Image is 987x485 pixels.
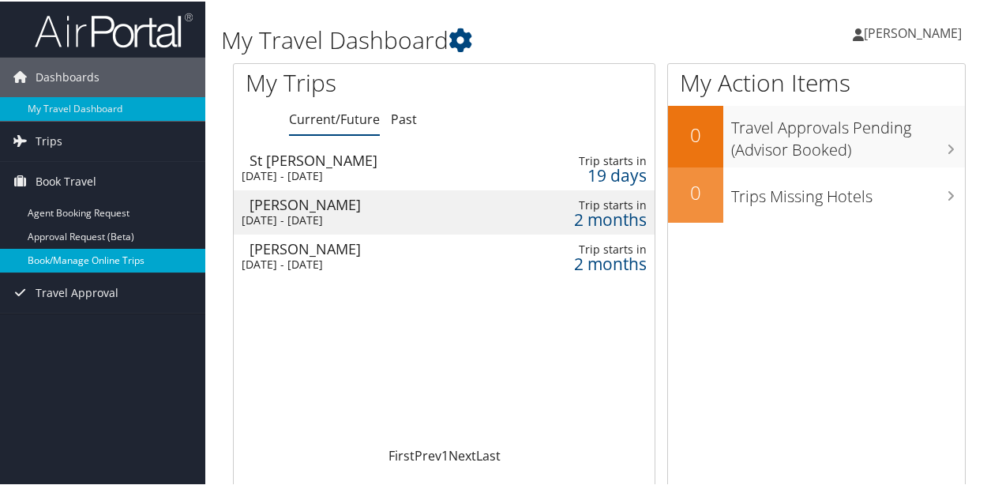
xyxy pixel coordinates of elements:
a: 1 [441,446,448,463]
div: [PERSON_NAME] [250,240,501,254]
div: [DATE] - [DATE] [242,212,493,226]
h1: My Travel Dashboard [221,22,726,55]
h3: Trips Missing Hotels [731,176,965,206]
div: 19 days [549,167,647,181]
div: [DATE] - [DATE] [242,167,493,182]
a: [PERSON_NAME] [853,8,978,55]
span: Trips [36,120,62,160]
h1: My Trips [246,65,467,98]
h2: 0 [668,178,723,205]
a: Last [476,446,501,463]
h2: 0 [668,120,723,147]
a: 0Trips Missing Hotels [668,166,965,221]
img: airportal-logo.png [35,10,193,47]
div: [PERSON_NAME] [250,196,501,210]
div: 2 months [549,211,647,225]
a: First [388,446,415,463]
span: Travel Approval [36,272,118,311]
a: Next [448,446,476,463]
div: Trip starts in [549,197,647,211]
div: St [PERSON_NAME] [250,152,501,166]
a: 0Travel Approvals Pending (Advisor Booked) [668,104,965,165]
a: Current/Future [289,109,380,126]
a: Past [391,109,417,126]
h3: Travel Approvals Pending (Advisor Booked) [731,107,965,160]
div: [DATE] - [DATE] [242,256,493,270]
a: Prev [415,446,441,463]
h1: My Action Items [668,65,965,98]
span: Dashboards [36,56,99,96]
div: 2 months [549,255,647,269]
div: Trip starts in [549,241,647,255]
span: Book Travel [36,160,96,200]
div: Trip starts in [549,152,647,167]
span: [PERSON_NAME] [864,23,962,40]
